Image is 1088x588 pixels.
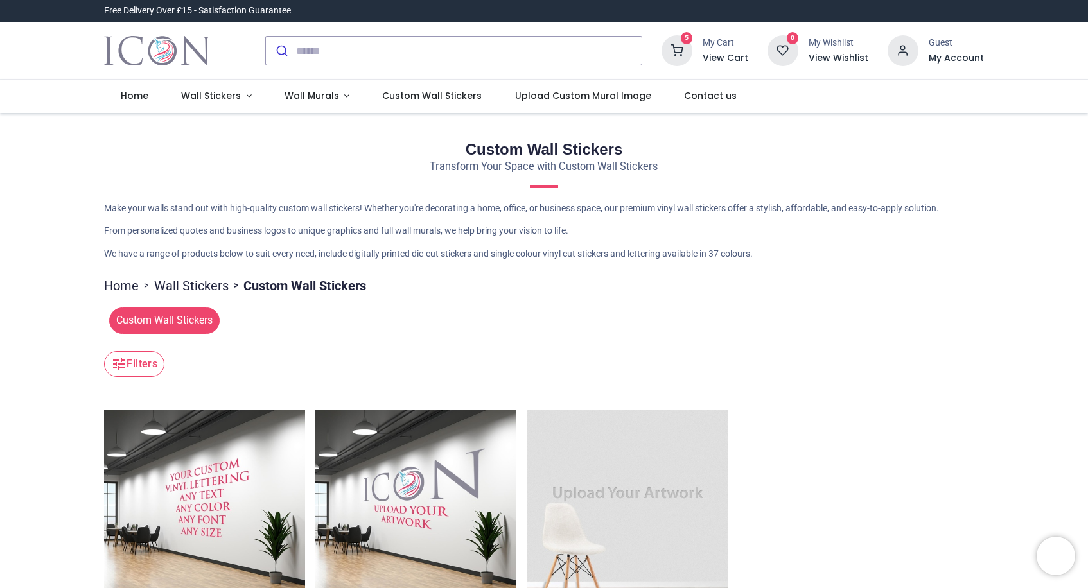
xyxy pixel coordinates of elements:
a: View Cart [703,52,748,65]
a: 5 [662,45,692,55]
p: From personalized quotes and business logos to unique graphics and full wall murals, we help brin... [104,225,984,238]
iframe: Brevo live chat [1037,537,1075,575]
a: Logo of Icon Wall Stickers [104,33,210,69]
li: Custom Wall Stickers [229,277,366,295]
a: Home [104,277,139,295]
span: Home [121,89,148,102]
a: 0 [768,45,798,55]
a: My Account [929,52,984,65]
sup: 0 [787,32,799,44]
div: Free Delivery Over £15 - Satisfaction Guarantee [104,4,291,17]
span: > [139,279,154,292]
span: > [229,279,243,292]
span: Custom Wall Stickers [382,89,482,102]
p: Make your walls stand out with high-quality custom wall stickers! Whether you're decorating a hom... [104,202,984,215]
div: My Cart [703,37,748,49]
div: My Wishlist [809,37,868,49]
iframe: Customer reviews powered by Trustpilot [714,4,984,17]
p: Transform Your Space with Custom Wall Stickers [104,160,984,175]
p: We have a range of products below to suit every need, include digitally printed die-cut stickers ... [104,248,984,261]
h2: Custom Wall Stickers [104,139,984,160]
button: Custom Wall Stickers [104,307,220,333]
a: Wall Murals [268,80,366,113]
div: Guest [929,37,984,49]
span: Wall Stickers [181,89,241,102]
span: Upload Custom Mural Image [515,89,651,102]
button: Submit [266,37,296,65]
a: Wall Stickers [164,80,268,113]
button: Filters [104,351,164,377]
span: Contact us [684,89,737,102]
span: Wall Murals [285,89,339,102]
span: Custom Wall Stickers [109,307,220,333]
a: Wall Stickers [154,277,229,295]
img: Icon Wall Stickers [104,33,210,69]
a: View Wishlist [809,52,868,65]
sup: 5 [681,32,693,44]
